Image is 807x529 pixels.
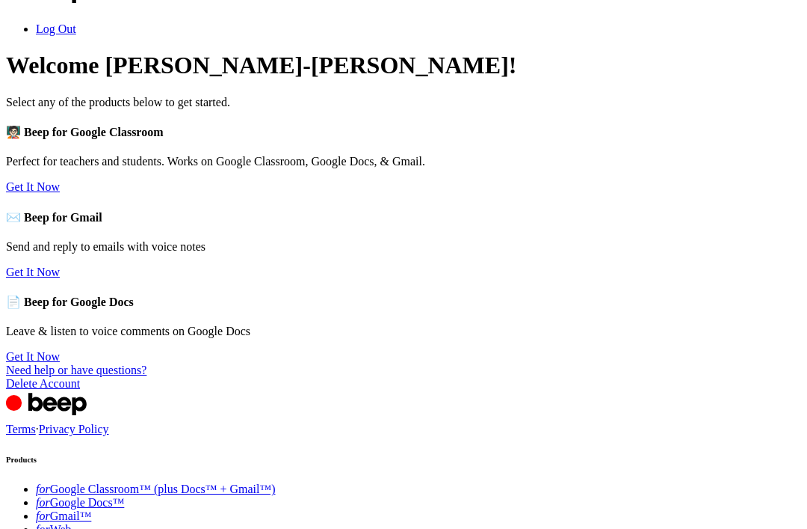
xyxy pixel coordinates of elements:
a: forGmail™ [36,510,91,522]
h4: 📄 Beep for Google Docs [6,295,801,309]
a: Get It Now [6,180,60,193]
a: Cruip [6,409,90,422]
a: Need help or have questions? [6,364,146,376]
h4: 🧑🏻‍🏫 Beep for Google Classroom [6,125,801,139]
a: forGoogle Docs™ [36,496,124,509]
i: for [36,496,50,509]
a: Log Out [36,22,76,35]
h6: Products [6,455,801,464]
a: Get It Now [6,266,60,278]
p: Perfect for teachers and students. Works on Google Classroom, Google Docs, & Gmail. [6,155,801,168]
a: Privacy Policy [39,423,109,435]
a: Terms [6,423,36,435]
h4: ✉️ Beep for Gmail [6,210,801,224]
h1: Welcome [PERSON_NAME]-[PERSON_NAME]! [6,52,801,79]
i: for [36,510,50,522]
p: Leave & listen to voice comments on Google Docs [6,325,801,338]
a: Get It Now [6,350,60,363]
a: Delete Account [6,377,80,390]
p: Send and reply to emails with voice notes [6,240,801,254]
p: Select any of the products below to get started. [6,96,801,109]
div: · [6,423,801,436]
a: forGoogle Classroom™ (plus Docs™ + Gmail™) [36,483,275,495]
i: for [36,483,50,495]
